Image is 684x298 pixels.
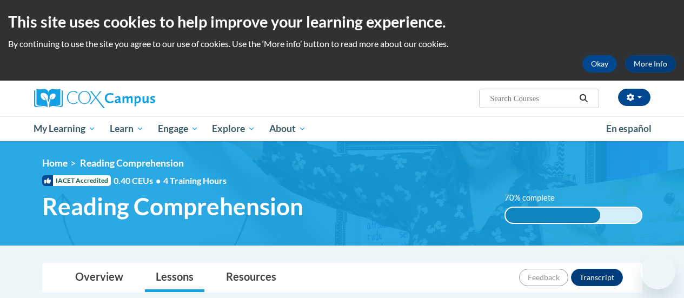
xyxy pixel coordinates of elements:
span: En español [606,123,652,134]
span: 0.40 CEUs [114,175,163,187]
div: 70% complete [506,208,601,223]
button: Account Settings [618,89,650,106]
h2: This site uses cookies to help improve your learning experience. [8,11,676,32]
a: Resources [215,263,287,292]
a: Home [42,157,68,169]
a: Engage [151,116,205,141]
button: Transcript [571,269,623,286]
button: Okay [582,55,617,72]
a: More Info [625,55,676,72]
a: About [262,116,313,141]
span: IACET Accredited [42,175,111,186]
span: Engage [158,122,198,135]
label: 70% complete [504,192,567,204]
input: Search Courses [489,92,575,105]
button: Search [575,92,592,105]
a: Lessons [145,263,204,292]
iframe: Button to launch messaging window [641,255,675,289]
a: En español [599,117,659,140]
a: Explore [205,116,262,141]
button: Feedback [519,269,568,286]
a: Learn [103,116,151,141]
span: Reading Comprehension [80,157,184,169]
span: My Learning [34,122,96,135]
a: Overview [64,263,134,292]
span: Reading Comprehension [42,192,303,221]
img: Cox Campus [34,89,155,108]
a: Cox Campus [34,89,229,108]
span: • [156,175,161,186]
span: 4 Training Hours [163,175,227,186]
p: By continuing to use the site you agree to our use of cookies. Use the ‘More info’ button to read... [8,38,676,50]
span: Explore [212,122,255,135]
span: Learn [110,122,144,135]
div: Main menu [26,116,659,141]
span: About [269,122,306,135]
a: My Learning [27,116,103,141]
